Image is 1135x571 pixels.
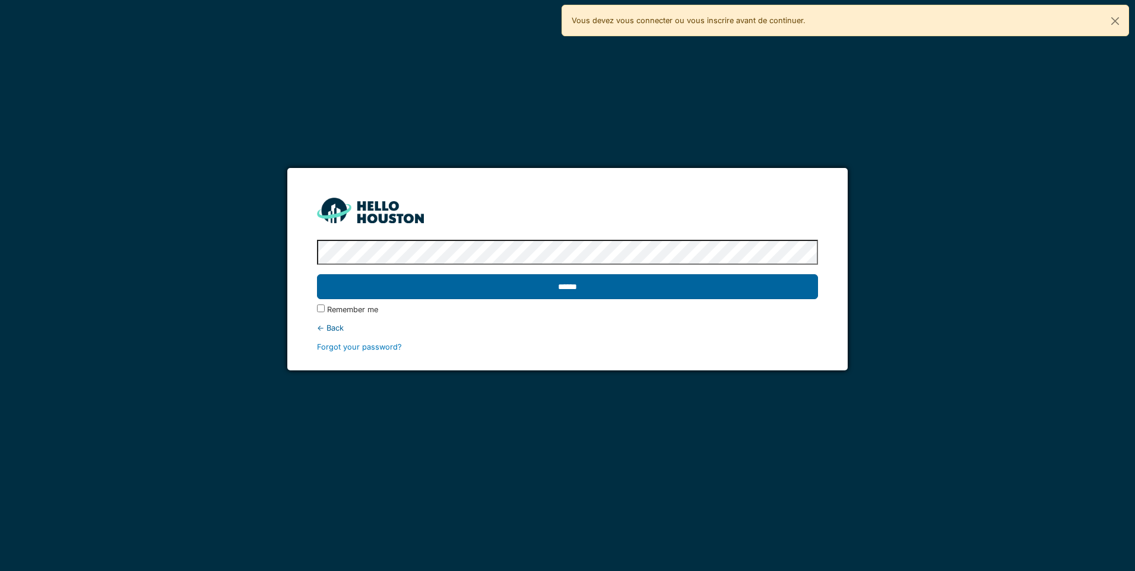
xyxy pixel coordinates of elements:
img: HH_line-BYnF2_Hg.png [317,198,424,223]
a: Forgot your password? [317,342,402,351]
button: Fermer [1102,5,1128,37]
label: Remember me [327,304,378,315]
div: ← Back [317,322,817,334]
font: Vous devez vous connecter ou vous inscrire avant de continuer. [572,16,806,25]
